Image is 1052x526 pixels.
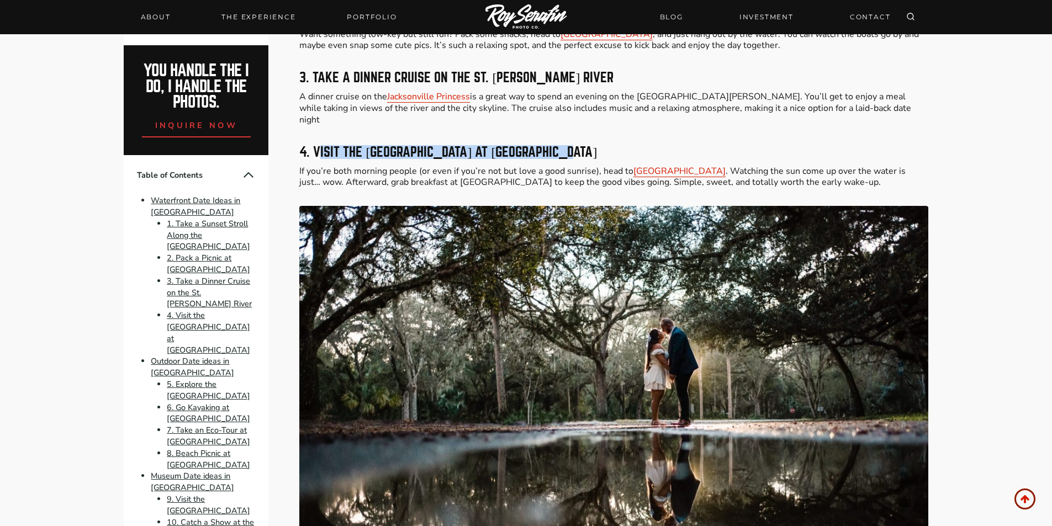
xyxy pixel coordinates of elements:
[167,402,250,424] a: 6. Go Kayaking at [GEOGRAPHIC_DATA]
[142,110,251,137] a: inquire now
[299,71,928,84] h3: 3. Take a Dinner Cruise on the St. [PERSON_NAME] River
[134,9,404,25] nav: Primary Navigation
[151,356,234,379] a: Outdoor Date ideas in [GEOGRAPHIC_DATA]
[843,7,897,26] a: CONTACT
[653,7,690,26] a: BLOG
[733,7,800,26] a: INVESTMENT
[137,169,242,181] span: Table of Contents
[299,29,928,52] p: Want something low-key but still fun? Pack some snacks, head to , and just hang out by the water....
[167,218,250,252] a: 1. Take a Sunset Stroll Along the [GEOGRAPHIC_DATA]
[215,9,302,25] a: THE EXPERIENCE
[151,471,234,493] a: Museum Date ideas in [GEOGRAPHIC_DATA]
[151,195,240,217] a: Waterfront Date Ideas in [GEOGRAPHIC_DATA]
[242,168,255,182] button: Collapse Table of Contents
[299,166,928,189] p: If you’re both morning people (or even if you’re not but love a good sunrise), head to . Watching...
[340,9,403,25] a: Portfolio
[167,252,250,275] a: 2. Pack a Picnic at [GEOGRAPHIC_DATA]
[299,91,928,125] p: A dinner cruise on the is a great way to spend an evening on the [GEOGRAPHIC_DATA][PERSON_NAME]. ...
[1014,488,1035,509] a: Scroll to top
[903,9,918,25] button: View Search Form
[136,63,257,110] h2: You handle the i do, I handle the photos.
[167,424,250,447] a: 7. Take an Eco-Tour at [GEOGRAPHIC_DATA]
[167,310,250,355] a: 4. Visit the [GEOGRAPHIC_DATA] at [GEOGRAPHIC_DATA]
[167,275,252,310] a: 3. Take a Dinner Cruise on the St. [PERSON_NAME] River
[485,4,567,30] img: Logo of Roy Serafin Photo Co., featuring stylized text in white on a light background, representi...
[167,379,250,401] a: 5. Explore the [GEOGRAPHIC_DATA]
[633,165,726,177] a: [GEOGRAPHIC_DATA]
[653,7,897,26] nav: Secondary Navigation
[387,91,470,103] a: Jacksonville Princess
[167,493,250,516] a: 9. Visit the [GEOGRAPHIC_DATA]
[299,146,928,159] h3: 4. Visit the [GEOGRAPHIC_DATA] at [GEOGRAPHIC_DATA]
[167,448,250,470] a: 8. Beach Picnic at [GEOGRAPHIC_DATA]
[134,9,177,25] a: About
[155,120,238,131] span: inquire now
